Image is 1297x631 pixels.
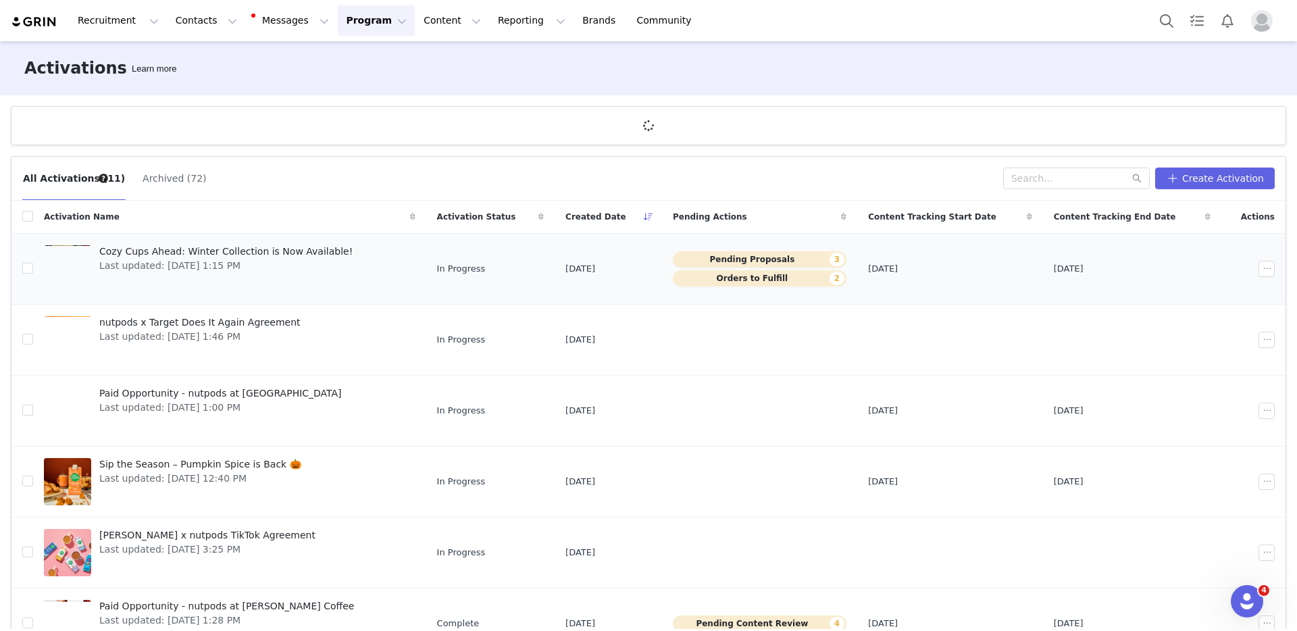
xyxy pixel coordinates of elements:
span: In Progress [437,546,486,559]
button: Contacts [168,5,245,36]
span: In Progress [437,404,486,418]
button: Archived (72) [142,168,207,189]
button: All Activations (11) [22,168,126,189]
button: Recruitment [70,5,167,36]
span: Last updated: [DATE] 1:00 PM [99,401,342,415]
button: Orders to Fulfill2 [673,270,846,286]
span: [DATE] [1054,475,1084,488]
span: [DATE] [1054,617,1084,630]
span: [DATE] [868,475,898,488]
i: icon: search [1132,174,1142,183]
span: Content Tracking End Date [1054,211,1176,223]
button: Program [338,5,415,36]
h3: Activations [24,56,127,80]
span: [DATE] [565,617,595,630]
span: [DATE] [565,546,595,559]
button: Create Activation [1155,168,1275,189]
a: Sip the Season – Pumpkin Spice is Back 🎃Last updated: [DATE] 12:40 PM [44,455,415,509]
span: Last updated: [DATE] 3:25 PM [99,542,315,557]
button: Profile [1243,10,1286,32]
button: Messages [246,5,337,36]
span: Paid Opportunity - nutpods at [PERSON_NAME] Coffee [99,599,354,613]
a: nutpods x Target Does It Again AgreementLast updated: [DATE] 1:46 PM [44,313,415,367]
span: Complete [437,617,480,630]
a: Brands [574,5,628,36]
span: Last updated: [DATE] 1:28 PM [99,613,354,628]
div: Actions [1221,203,1286,231]
span: [DATE] [868,262,898,276]
img: placeholder-profile.jpg [1251,10,1273,32]
span: [PERSON_NAME] x nutpods TikTok Agreement [99,528,315,542]
span: [DATE] [868,404,898,418]
span: In Progress [437,262,486,276]
span: Last updated: [DATE] 1:15 PM [99,259,353,273]
span: Activation Status [437,211,516,223]
span: Last updated: [DATE] 1:46 PM [99,330,301,344]
span: [DATE] [565,404,595,418]
span: Activation Name [44,211,120,223]
span: 4 [1258,585,1269,596]
div: Tooltip anchor [97,172,109,184]
button: Pending Proposals3 [673,251,846,268]
span: [DATE] [565,333,595,347]
span: [DATE] [565,262,595,276]
a: Paid Opportunity - nutpods at [GEOGRAPHIC_DATA]Last updated: [DATE] 1:00 PM [44,384,415,438]
span: Paid Opportunity - nutpods at [GEOGRAPHIC_DATA] [99,386,342,401]
iframe: Intercom live chat [1231,585,1263,617]
span: [DATE] [868,617,898,630]
span: Cozy Cups Ahead: Winter Collection is Now Available! [99,245,353,259]
span: Pending Actions [673,211,747,223]
span: In Progress [437,475,486,488]
a: Cozy Cups Ahead: Winter Collection is Now Available!Last updated: [DATE] 1:15 PM [44,242,415,296]
button: Content [415,5,489,36]
button: Search [1152,5,1181,36]
div: Tooltip anchor [129,62,179,76]
span: In Progress [437,333,486,347]
input: Search... [1003,168,1150,189]
span: Sip the Season – Pumpkin Spice is Back 🎃 [99,457,301,472]
span: [DATE] [1054,404,1084,418]
span: Content Tracking Start Date [868,211,996,223]
span: [DATE] [1054,262,1084,276]
span: [DATE] [565,475,595,488]
button: Notifications [1213,5,1242,36]
span: Last updated: [DATE] 12:40 PM [99,472,301,486]
a: [PERSON_NAME] x nutpods TikTok AgreementLast updated: [DATE] 3:25 PM [44,526,415,580]
button: Reporting [490,5,574,36]
a: Tasks [1182,5,1212,36]
span: nutpods x Target Does It Again Agreement [99,315,301,330]
img: grin logo [11,16,58,28]
a: Community [629,5,706,36]
span: Created Date [565,211,626,223]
